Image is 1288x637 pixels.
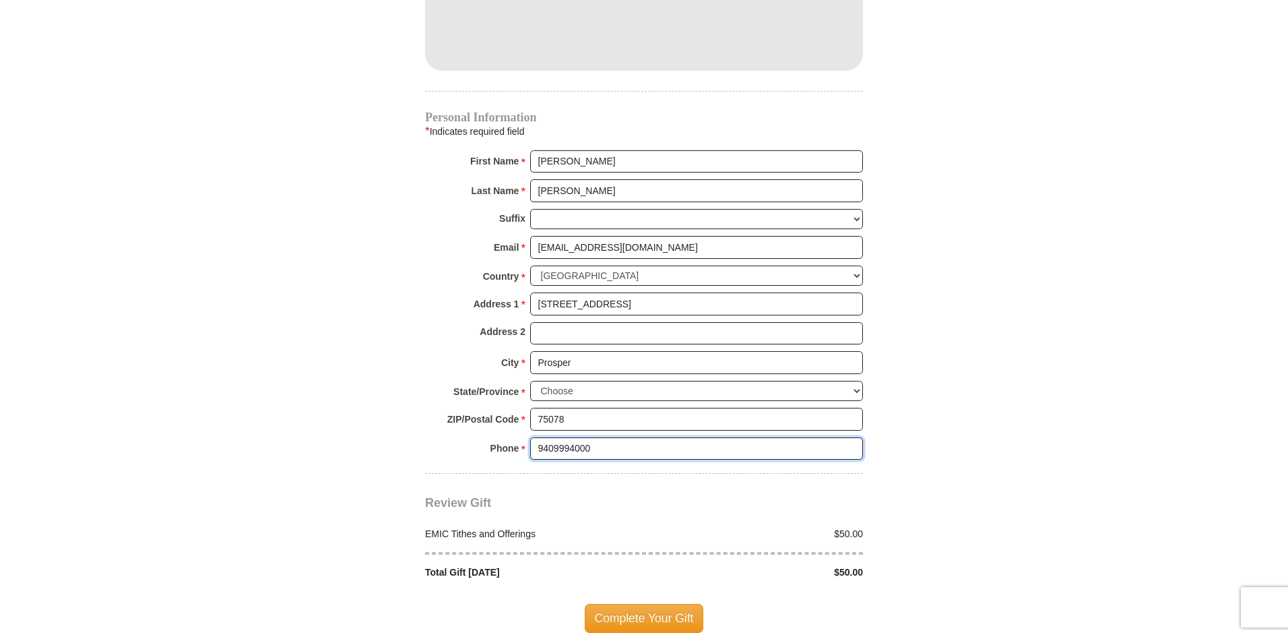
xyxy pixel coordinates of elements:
[425,112,863,123] h4: Personal Information
[418,566,645,580] div: Total Gift [DATE]
[453,382,519,401] strong: State/Province
[494,238,519,257] strong: Email
[425,496,491,510] span: Review Gift
[499,209,525,228] strong: Suffix
[483,267,519,286] strong: Country
[418,527,645,541] div: EMIC Tithes and Offerings
[644,566,870,580] div: $50.00
[425,123,863,140] div: Indicates required field
[472,181,519,200] strong: Last Name
[501,353,519,372] strong: City
[447,410,519,429] strong: ZIP/Postal Code
[470,152,519,171] strong: First Name
[585,604,704,632] span: Complete Your Gift
[480,322,525,341] strong: Address 2
[474,295,519,313] strong: Address 1
[644,527,870,541] div: $50.00
[490,439,519,458] strong: Phone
